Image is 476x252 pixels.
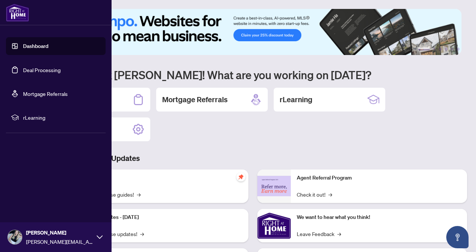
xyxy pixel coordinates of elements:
a: Check it out!→ [297,190,332,198]
button: 6 [457,48,460,51]
span: [PERSON_NAME][EMAIL_ADDRESS][DOMAIN_NAME] [26,238,93,246]
a: Leave Feedback→ [297,230,341,238]
h2: Mortgage Referrals [162,94,228,105]
img: Slide 0 [39,9,461,55]
a: Mortgage Referrals [23,90,68,97]
span: → [328,190,332,198]
a: Deal Processing [23,67,61,73]
button: 1 [418,48,430,51]
img: We want to hear what you think! [257,209,291,242]
h3: Brokerage & Industry Updates [39,153,467,164]
span: pushpin [237,172,245,181]
p: We want to hear what you think! [297,213,461,222]
p: Agent Referral Program [297,174,461,182]
button: 5 [451,48,454,51]
a: Dashboard [23,43,48,49]
span: → [137,190,141,198]
img: logo [6,4,29,22]
p: Platform Updates - [DATE] [78,213,242,222]
img: Agent Referral Program [257,176,291,196]
button: Open asap [446,226,469,248]
button: 4 [445,48,448,51]
img: Profile Icon [8,230,22,244]
span: rLearning [23,113,100,122]
button: 3 [439,48,442,51]
h2: rLearning [280,94,312,105]
span: → [337,230,341,238]
span: [PERSON_NAME] [26,229,93,237]
button: 2 [433,48,436,51]
h1: Welcome back [PERSON_NAME]! What are you working on [DATE]? [39,68,467,82]
span: → [140,230,144,238]
p: Self-Help [78,174,242,182]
